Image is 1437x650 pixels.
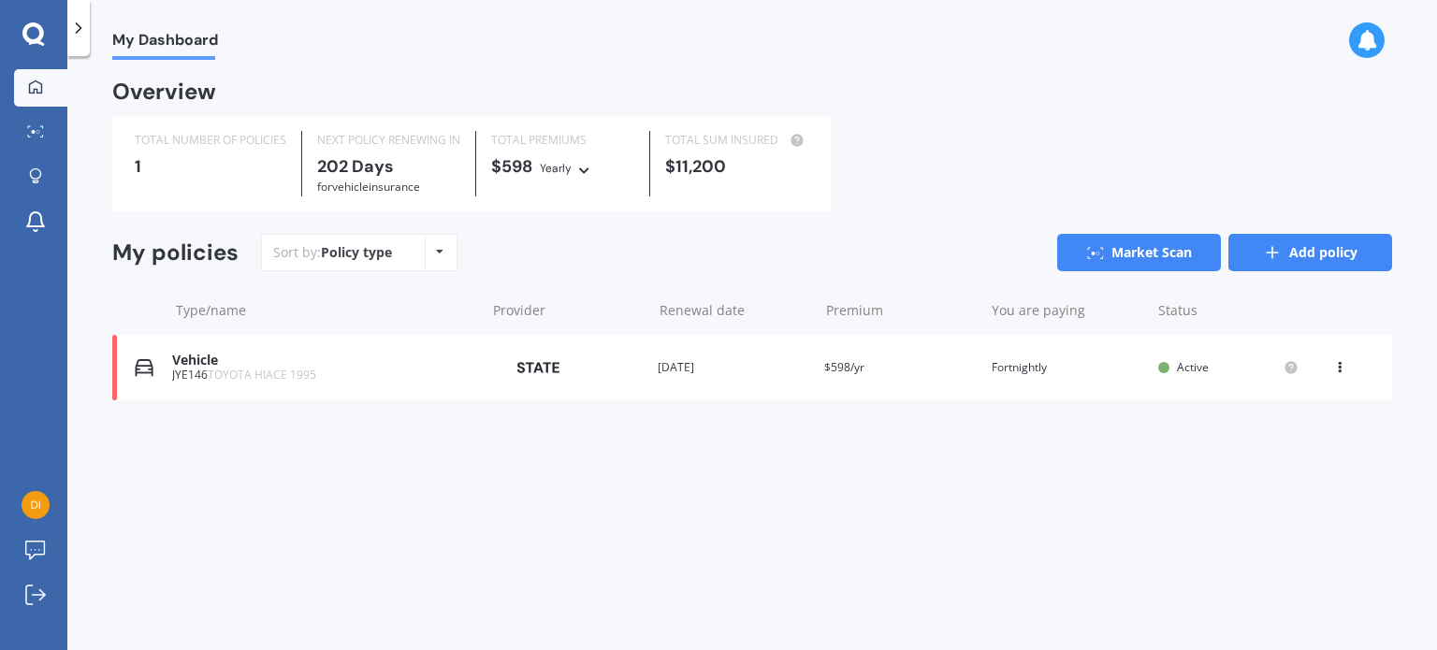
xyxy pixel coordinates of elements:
[658,358,809,377] div: [DATE]
[172,353,476,368] div: Vehicle
[22,491,50,519] img: 449e75b2c65b2dd4c53a597c25696950
[826,301,978,320] div: Premium
[992,358,1143,377] div: Fortnightly
[493,301,645,320] div: Provider
[208,367,316,383] span: TOYOTA HIACE 1995
[992,301,1143,320] div: You are paying
[273,243,392,262] div: Sort by:
[824,359,864,375] span: $598/yr
[112,82,216,101] div: Overview
[135,358,153,377] img: Vehicle
[665,131,808,150] div: TOTAL SUM INSURED
[317,155,394,178] b: 202 Days
[491,351,585,384] img: State
[1057,234,1221,271] a: Market Scan
[317,179,420,195] span: for Vehicle insurance
[317,131,460,150] div: NEXT POLICY RENEWING IN
[491,131,634,150] div: TOTAL PREMIUMS
[112,239,239,267] div: My policies
[540,159,572,178] div: Yearly
[1228,234,1392,271] a: Add policy
[491,157,634,178] div: $598
[135,157,286,176] div: 1
[1158,301,1299,320] div: Status
[112,31,218,56] span: My Dashboard
[172,368,476,382] div: JYE146
[665,157,808,176] div: $11,200
[321,243,392,262] div: Policy type
[660,301,811,320] div: Renewal date
[135,131,286,150] div: TOTAL NUMBER OF POLICIES
[176,301,478,320] div: Type/name
[1177,359,1209,375] span: Active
